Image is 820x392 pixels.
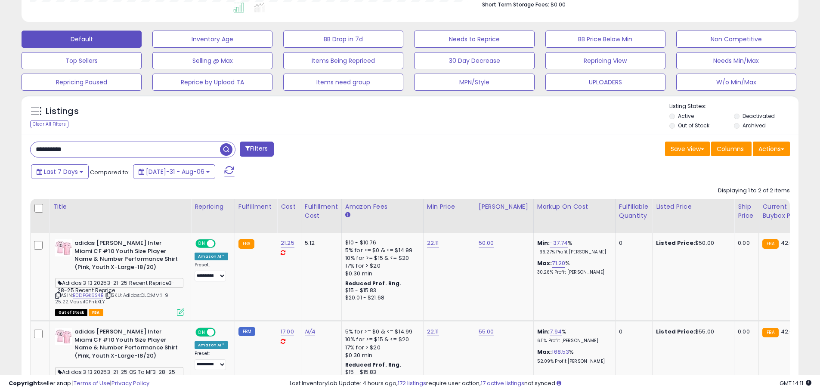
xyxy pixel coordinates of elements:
[619,328,646,336] div: 0
[656,202,730,211] div: Listed Price
[152,74,272,91] button: Reprice by Upload TA
[537,239,550,247] b: Min:
[550,327,562,336] a: 7.94
[283,52,403,69] button: Items Being Repriced
[533,199,615,233] th: The percentage added to the cost of goods (COGS) that forms the calculator for Min & Max prices.
[427,202,471,211] div: Min Price
[345,287,417,294] div: $15 - $15.83
[676,31,796,48] button: Non Competitive
[345,262,417,270] div: 17% for > $20
[152,31,272,48] button: Inventory Age
[22,74,142,91] button: Repricing Paused
[74,379,110,387] a: Terms of Use
[345,352,417,359] div: $0.30 min
[345,211,350,219] small: Amazon Fees.
[482,1,549,8] b: Short Term Storage Fees:
[281,327,294,336] a: 17.00
[111,379,149,387] a: Privacy Policy
[743,122,766,129] label: Archived
[133,164,215,179] button: [DATE]-31 - Aug-06
[74,239,179,273] b: adidas [PERSON_NAME] Inter Miami CF #10 Youth Size Player Name & Number Performance Shirt (Pink, ...
[146,167,204,176] span: [DATE]-31 - Aug-06
[479,239,494,247] a: 50.00
[238,239,254,249] small: FBA
[345,336,417,343] div: 10% for >= $15 & <= $20
[345,247,417,254] div: 5% for >= $0 & <= $14.99
[537,259,552,267] b: Max:
[345,280,402,287] b: Reduced Prof. Rng.
[537,239,609,255] div: %
[551,0,566,9] span: $0.00
[414,52,534,69] button: 30 Day Decrease
[30,120,68,128] div: Clear All Filters
[753,142,790,156] button: Actions
[345,239,417,247] div: $10 - $10.76
[537,269,609,275] p: 30.26% Profit [PERSON_NAME]
[427,327,439,336] a: 22.11
[550,239,568,247] a: -37.74
[537,259,609,275] div: %
[537,328,609,344] div: %
[214,240,228,247] span: OFF
[305,239,335,247] div: 5.12
[305,327,315,336] a: N/A
[537,348,609,364] div: %
[537,327,550,336] b: Min:
[552,259,565,268] a: 71.20
[678,122,709,129] label: Out of Stock
[55,239,184,315] div: ASIN:
[656,327,695,336] b: Listed Price:
[55,278,183,288] span: Adidas 3 13 20253-21-25 Recent Reprice3-28-25 Recent Reprice
[238,327,255,336] small: FBM
[46,105,79,117] h5: Listings
[762,328,778,337] small: FBA
[414,31,534,48] button: Needs to Reprice
[345,361,402,368] b: Reduced Prof. Rng.
[537,358,609,364] p: 52.09% Profit [PERSON_NAME]
[545,52,665,69] button: Repricing View
[481,379,524,387] a: 17 active listings
[195,253,228,260] div: Amazon AI *
[22,52,142,69] button: Top Sellers
[537,348,552,356] b: Max:
[240,142,273,157] button: Filters
[665,142,710,156] button: Save View
[73,292,103,299] a: B0DPGK6S4B
[676,74,796,91] button: W/o Min/Max
[545,31,665,48] button: BB Price Below Min
[552,348,569,356] a: 168.53
[718,187,790,195] div: Displaying 1 to 2 of 2 items
[55,292,171,305] span: | SKU: Adidas:CLO:MM:1-9-25:22:Messi10PnkXLY
[74,328,179,362] b: adidas [PERSON_NAME] Inter Miami CF #10 Youth Size Player Name & Number Performance Shirt (Pink, ...
[345,270,417,278] div: $0.30 min
[31,164,89,179] button: Last 7 Days
[656,239,695,247] b: Listed Price:
[711,142,752,156] button: Columns
[537,338,609,344] p: 6.11% Profit [PERSON_NAME]
[345,328,417,336] div: 5% for >= $0 & <= $14.99
[196,240,207,247] span: ON
[414,74,534,91] button: MPN/Style
[55,309,87,316] span: All listings that are currently out of stock and unavailable for purchase on Amazon
[762,239,778,249] small: FBA
[195,202,231,211] div: Repricing
[238,202,273,211] div: Fulfillment
[738,328,752,336] div: 0.00
[345,254,417,262] div: 10% for >= $15 & <= $20
[283,74,403,91] button: Items need group
[619,202,649,220] div: Fulfillable Quantity
[676,52,796,69] button: Needs Min/Max
[656,328,727,336] div: $55.00
[281,239,294,247] a: 21.25
[398,379,426,387] a: 172 listings
[195,341,228,349] div: Amazon AI *
[345,294,417,302] div: $20.01 - $21.68
[55,239,72,256] img: 41mkvsteC9L._SL40_.jpg
[152,52,272,69] button: Selling @ Max
[678,112,694,120] label: Active
[214,329,228,336] span: OFF
[537,202,612,211] div: Markup on Cost
[53,202,187,211] div: Title
[290,380,811,388] div: Last InventoryLab Update: 4 hours ago, require user action, not synced.
[55,328,72,345] img: 41mkvsteC9L._SL40_.jpg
